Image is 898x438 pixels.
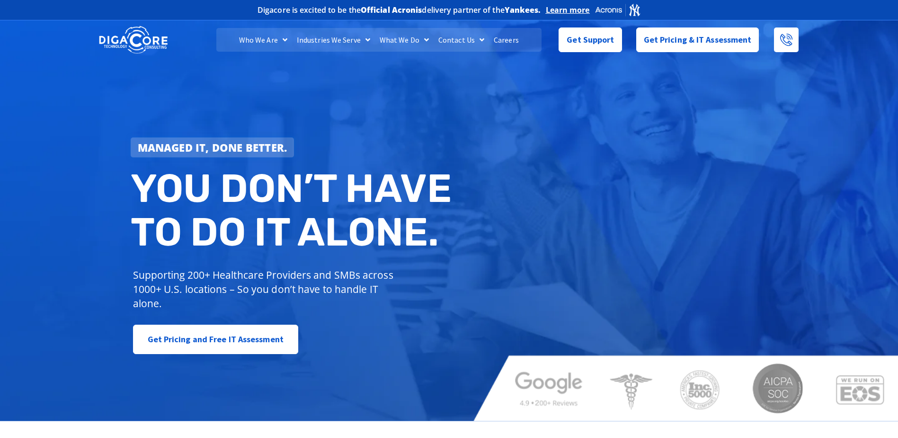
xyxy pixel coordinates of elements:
[138,140,287,155] strong: Managed IT, done better.
[505,5,541,15] b: Yankees.
[234,28,292,52] a: Who We Are
[559,27,622,52] a: Get Support
[434,28,489,52] a: Contact Us
[216,28,541,52] nav: Menu
[99,25,168,55] img: DigaCore Technology Consulting
[361,5,422,15] b: Official Acronis
[131,137,294,157] a: Managed IT, done better.
[258,6,541,14] h2: Digacore is excited to be the delivery partner of the
[148,330,284,349] span: Get Pricing and Free IT Assessment
[292,28,375,52] a: Industries We Serve
[546,5,590,15] a: Learn more
[489,28,524,52] a: Careers
[595,3,641,17] img: Acronis
[131,167,456,254] h2: You don’t have to do IT alone.
[375,28,434,52] a: What We Do
[644,30,752,49] span: Get Pricing & IT Assessment
[636,27,759,52] a: Get Pricing & IT Assessment
[133,325,298,354] a: Get Pricing and Free IT Assessment
[133,268,398,310] p: Supporting 200+ Healthcare Providers and SMBs across 1000+ U.S. locations – So you don’t have to ...
[567,30,614,49] span: Get Support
